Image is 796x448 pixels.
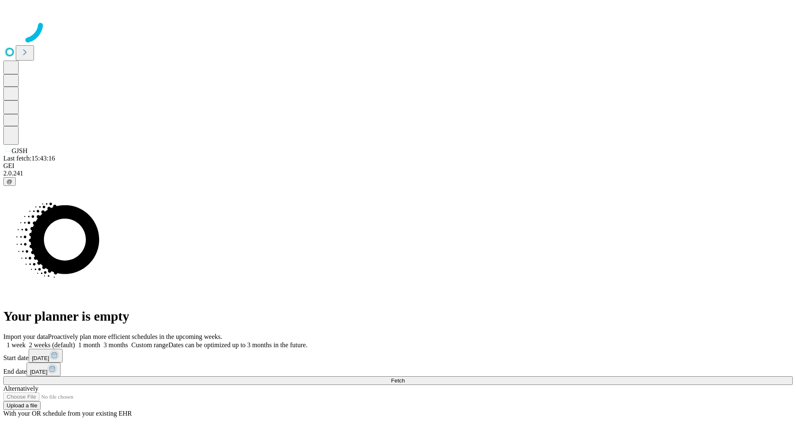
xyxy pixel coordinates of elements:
[3,385,38,392] span: Alternatively
[3,170,793,177] div: 2.0.241
[7,178,12,185] span: @
[30,369,47,375] span: [DATE]
[78,341,100,348] span: 1 month
[3,177,16,186] button: @
[3,333,48,340] span: Import your data
[3,363,793,376] div: End date
[131,341,168,348] span: Custom range
[48,333,222,340] span: Proactively plan more efficient schedules in the upcoming weeks.
[391,377,405,384] span: Fetch
[168,341,307,348] span: Dates can be optimized up to 3 months in the future.
[3,401,41,410] button: Upload a file
[27,363,61,376] button: [DATE]
[3,162,793,170] div: GEI
[3,155,55,162] span: Last fetch: 15:43:16
[104,341,128,348] span: 3 months
[3,309,793,324] h1: Your planner is empty
[7,341,26,348] span: 1 week
[29,349,63,363] button: [DATE]
[3,410,132,417] span: With your OR schedule from your existing EHR
[3,349,793,363] div: Start date
[12,147,27,154] span: GJSH
[32,355,49,361] span: [DATE]
[3,376,793,385] button: Fetch
[29,341,75,348] span: 2 weeks (default)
